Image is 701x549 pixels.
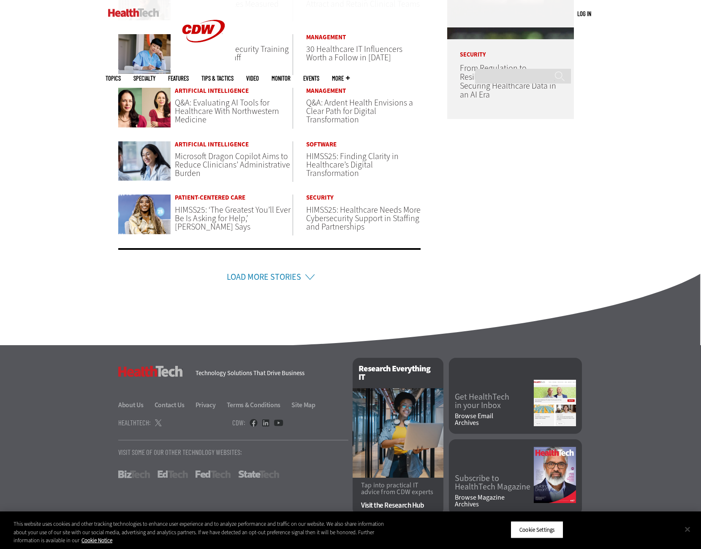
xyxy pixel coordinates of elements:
[196,471,231,478] a: FedTech
[175,195,293,201] a: Patient-Centered Care
[175,204,291,233] a: HIMSS25: ‘The Greatest You’ll Ever Be Is Asking for Help,’ [PERSON_NAME] Says
[232,419,245,426] h4: CDW:
[118,471,150,478] a: BizTech
[175,141,293,148] a: Artificial Intelligence
[118,195,171,234] img: Simone Biles
[460,62,558,100] a: From Regulation to Resilience: Best Practices for Securing Healthcare Data in an AI Era
[82,537,112,544] a: More information about your privacy
[306,151,399,179] a: HIMSS25: Finding Clarity in Healthcare’s Digital Transformation
[118,366,183,377] h3: HealthTech
[455,494,534,508] a: Browse MagazineArchives
[118,141,171,181] img: Doctor conversing with patient
[306,88,424,94] a: Management
[306,141,424,148] a: Software
[361,482,435,495] p: Tap into practical IT advice from CDW experts
[227,271,301,283] a: Load More Stories
[14,520,386,545] div: This website uses cookies and other tracking technologies to enhance user experience and to analy...
[106,75,121,81] span: Topics
[155,400,194,409] a: Contact Us
[196,370,342,376] h4: Technology Solutions That Drive Business
[133,75,155,81] span: Specialty
[201,75,234,81] a: Tips & Tactics
[272,75,291,81] a: MonITor
[306,195,424,201] a: Security
[158,471,188,478] a: EdTech
[306,204,421,233] a: HIMSS25: Healthcare Needs More Cybersecurity Support in Staffing and Partnerships
[118,400,153,409] a: About Us
[678,520,697,538] button: Close
[175,97,279,125] a: Q&A: Evaluating AI Tools for Healthcare With Northwestern Medicine
[291,400,315,409] a: Site Map
[511,521,563,538] button: Cookie Settings
[118,88,171,127] img: Hannah Koczka
[332,75,350,81] span: More
[175,88,293,94] a: Artificial Intelligence
[303,75,319,81] a: Events
[353,358,443,388] h2: Research Everything IT
[361,502,435,509] a: Visit the Research Hub
[455,393,534,410] a: Get HealthTechin your Inbox
[455,413,534,426] a: Browse EmailArchives
[168,75,189,81] a: Features
[455,474,534,491] a: Subscribe toHealthTech Magazine
[108,8,159,17] img: Home
[577,9,591,18] div: User menu
[577,10,591,17] a: Log in
[238,471,279,478] a: StateTech
[534,380,576,426] img: newsletter screenshot
[118,419,151,426] h4: HealthTech:
[172,56,235,65] a: CDW
[246,75,259,81] a: Video
[306,97,413,125] a: Q&A: Ardent Health Envisions a Clear Path for Digital Transformation
[534,447,576,503] img: Fall 2025 Cover
[175,151,290,179] a: Microsoft Dragon Copilot Aims to Reduce Clinicians’ Administrative Burden
[196,400,226,409] a: Privacy
[227,400,291,409] a: Terms & Conditions
[118,449,348,456] p: Visit Some Of Our Other Technology Websites:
